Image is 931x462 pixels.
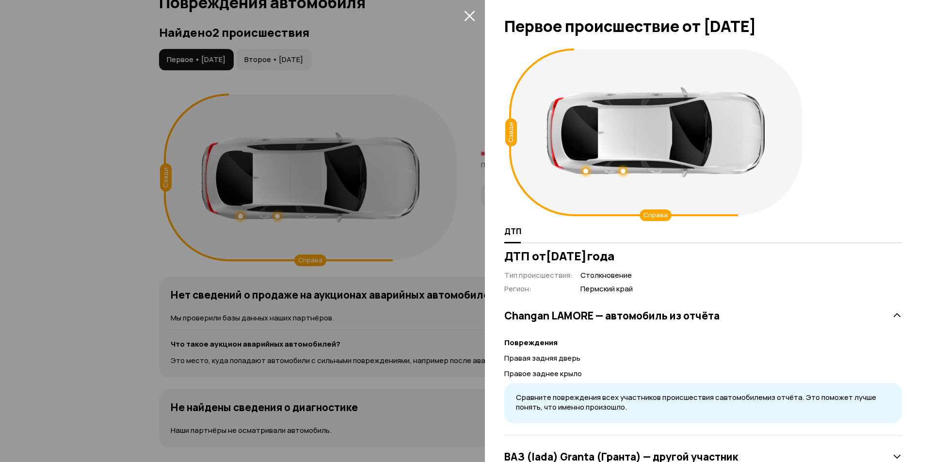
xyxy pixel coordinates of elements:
[505,118,517,146] div: Сзади
[504,368,902,379] p: Правое заднее крыло
[504,270,573,280] span: Тип происшествия :
[462,8,477,23] button: закрыть
[504,309,720,322] h3: Changan LAMORE — автомобиль из отчёта
[504,249,902,263] h3: ДТП от [DATE] года
[504,284,531,294] span: Регион :
[504,226,521,236] span: ДТП
[640,209,672,221] div: Справа
[580,284,633,294] span: Пермский край
[504,353,902,364] p: Правая задняя дверь
[504,337,558,348] strong: Повреждения
[580,271,633,281] span: Столкновение
[516,392,876,413] span: Сравните повреждения всех участников происшествия с автомобилем из отчёта. Это поможет лучше поня...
